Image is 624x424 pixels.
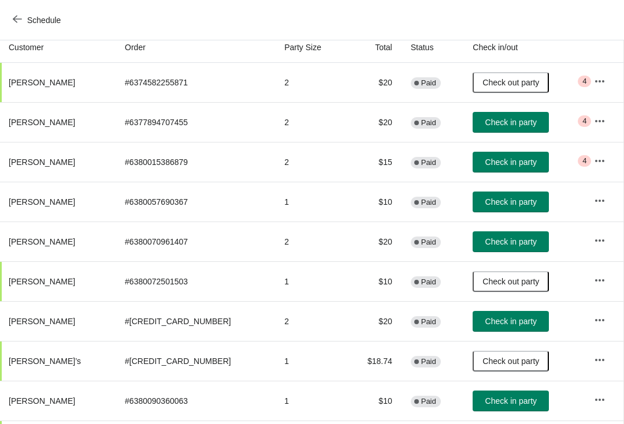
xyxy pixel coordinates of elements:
button: Check in party [473,391,549,411]
th: Party Size [275,32,346,63]
td: $18.74 [346,341,402,381]
span: Check in party [485,157,537,167]
button: Check in party [473,231,549,252]
td: # [CREDIT_CARD_NUMBER] [116,301,275,341]
span: 4 [582,77,586,86]
span: [PERSON_NAME] [9,157,75,167]
button: Check in party [473,311,549,332]
button: Check in party [473,152,549,172]
th: Status [402,32,464,63]
span: Paid [421,317,436,327]
span: [PERSON_NAME] [9,197,75,207]
td: $20 [346,102,402,142]
span: Check in party [485,118,537,127]
th: Check in/out [463,32,585,63]
button: Check in party [473,112,549,133]
span: Check in party [485,396,537,406]
span: Paid [421,277,436,287]
span: Check out party [482,357,539,366]
td: $20 [346,63,402,102]
span: Paid [421,198,436,207]
td: 1 [275,261,346,301]
td: # 6380072501503 [116,261,275,301]
td: 2 [275,63,346,102]
span: Schedule [27,16,61,25]
span: [PERSON_NAME] [9,237,75,246]
span: Paid [421,118,436,127]
span: Paid [421,238,436,247]
td: $20 [346,222,402,261]
td: # 6380090360063 [116,381,275,421]
span: Paid [421,357,436,366]
span: 4 [582,117,586,126]
td: # 6374582255871 [116,63,275,102]
button: Schedule [6,10,70,31]
span: [PERSON_NAME] [9,396,75,406]
span: Check in party [485,317,537,326]
td: 2 [275,301,346,341]
span: [PERSON_NAME] [9,78,75,87]
span: Check out party [482,78,539,87]
td: # [CREDIT_CARD_NUMBER] [116,341,275,381]
td: 2 [275,102,346,142]
button: Check out party [473,72,549,93]
td: # 6377894707455 [116,102,275,142]
th: Order [116,32,275,63]
td: $10 [346,182,402,222]
td: 2 [275,222,346,261]
span: [PERSON_NAME] [9,317,75,326]
span: Paid [421,397,436,406]
td: 1 [275,341,346,381]
span: Paid [421,158,436,167]
th: Total [346,32,402,63]
td: 2 [275,142,346,182]
td: $20 [346,301,402,341]
span: [PERSON_NAME] [9,118,75,127]
td: 1 [275,381,346,421]
span: Check in party [485,197,537,207]
button: Check out party [473,351,549,372]
button: Check out party [473,271,549,292]
td: # 6380070961407 [116,222,275,261]
td: # 6380015386879 [116,142,275,182]
button: Check in party [473,192,549,212]
span: 4 [582,156,586,166]
td: $10 [346,261,402,301]
span: [PERSON_NAME] [9,277,75,286]
span: [PERSON_NAME]’s [9,357,81,366]
td: $10 [346,381,402,421]
td: # 6380057690367 [116,182,275,222]
span: Check in party [485,237,537,246]
td: 1 [275,182,346,222]
span: Check out party [482,277,539,286]
td: $15 [346,142,402,182]
span: Paid [421,78,436,88]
